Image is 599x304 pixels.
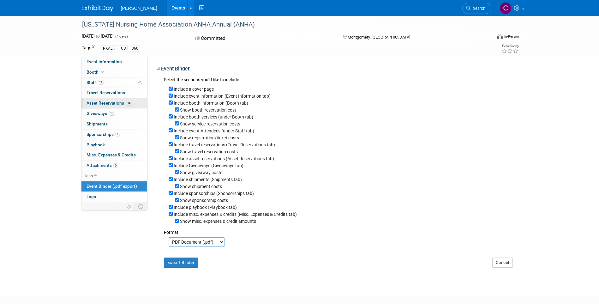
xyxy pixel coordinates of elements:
label: Include misc. expenses & credits (Misc. Expenses & Credits tab) [174,212,297,217]
span: 5 [113,163,118,168]
span: 34 [126,101,132,106]
td: Toggle Event Tabs [134,202,147,210]
div: In-Person [504,34,519,39]
span: Logs [87,194,96,199]
span: Event Binder (.pdf export) [87,184,137,189]
div: Committed [193,33,333,44]
span: 16 [109,111,115,116]
label: Include a cover page [174,87,214,92]
a: Event Information [81,57,147,67]
label: Show registration/ticket costs [180,135,239,140]
td: Personalize Event Tab Strip [123,202,135,210]
span: Misc. Expenses & Credits [87,152,136,157]
span: to [95,33,101,39]
label: Show shipment costs [180,184,222,189]
div: 360 [130,45,140,52]
label: Show giveaway costs [180,170,222,175]
div: Event Rating [501,45,518,48]
button: Export Binder [164,258,198,268]
div: RXAL [101,45,115,52]
label: Include event information (Event Information tab) [174,94,271,99]
label: Include booth services (under Booth tab) [174,114,253,119]
img: ExhibitDay [82,5,113,12]
label: Include event Attendees (under Staff tab) [174,128,254,133]
span: 14 [98,80,104,85]
span: Search [471,6,485,11]
div: Format [164,224,513,235]
img: Format-Inperson.png [497,34,503,39]
span: Attachments [87,163,118,168]
a: Playbook [81,140,147,150]
div: TCS [117,45,128,52]
span: Travel Reservations [87,90,125,95]
span: Potential Scheduling Conflict -- at least one attendee is tagged in another overlapping event. [138,80,142,86]
a: Search [462,3,491,14]
span: Sponsorships [87,132,120,137]
span: Shipments [87,121,108,126]
span: Event Information [87,59,122,64]
a: Sponsorships1 [81,130,147,140]
label: Show booth reservation cost [180,107,236,112]
div: Select the sections you''d like to include: [164,76,513,84]
span: less [85,173,93,178]
a: Logs [81,192,147,202]
a: less [81,171,147,181]
span: (4 days) [115,34,128,39]
div: Event Format [454,33,519,42]
label: Show sponsorship costs [180,198,228,203]
a: Shipments [81,119,147,129]
div: [US_STATE] Nursing Home Association ANHA Annual (ANHA) [80,19,482,30]
a: Event Binder (.pdf export) [81,181,147,192]
a: Giveaways16 [81,109,147,119]
span: 1 [115,132,120,137]
label: Include shipments (Shipments tab) [174,177,242,182]
label: Include asset reservations (Asset Reservations tab) [174,156,274,161]
i: Booth reservation complete [101,70,105,74]
label: Include booth information (Booth tab) [174,100,248,106]
span: Montgomery, [GEOGRAPHIC_DATA] [348,35,410,40]
a: Staff14 [81,78,147,88]
span: Giveaways [87,111,115,116]
label: Show travel reservation costs [180,149,238,154]
span: Staff [87,80,104,85]
td: Tags [82,45,95,52]
a: Booth [81,67,147,77]
label: Include sponsorships (Sponsorships tab) [174,191,254,196]
span: [PERSON_NAME] [121,6,157,11]
span: [DATE] [DATE] [82,33,114,39]
span: Asset Reservations [87,100,132,106]
label: Include travel reservations (Travel Reservations tab) [174,142,275,147]
a: Attachments5 [81,161,147,171]
a: Asset Reservations34 [81,98,147,108]
img: Cole Stewart [500,2,512,14]
label: Include playbook (Playbook tab) [174,205,237,210]
label: Include Giveaways (Giveaways tab) [174,163,243,168]
span: Booth [87,70,106,75]
div: Event Binder [157,65,513,75]
label: Show misc. expenses & credit amounts [180,219,256,224]
label: Show service reservation costs [180,121,240,126]
a: Misc. Expenses & Credits [81,150,147,160]
button: Cancel [492,258,513,268]
span: Playbook [87,142,105,147]
a: Travel Reservations [81,88,147,98]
